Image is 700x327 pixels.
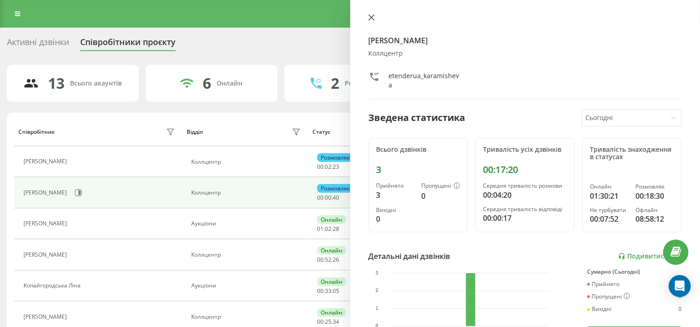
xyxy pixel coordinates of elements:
[333,194,339,201] span: 40
[369,111,465,125] div: Зведена статистика
[376,183,414,189] div: Прийнято
[587,306,612,312] div: Вихідні
[421,183,460,190] div: Пропущені
[325,287,331,295] span: 33
[590,146,674,161] div: Тривалість знаходження в статусах
[483,206,567,212] div: Середня тривалість відповіді
[325,163,331,171] span: 02
[590,184,628,190] div: Онлайн
[191,314,303,320] div: Коллцентр
[333,225,339,233] span: 28
[203,75,211,92] div: 6
[325,256,331,264] span: 52
[24,158,69,165] div: [PERSON_NAME]
[333,163,339,171] span: 23
[618,252,682,260] a: Подивитись звіт
[7,37,69,52] div: Активні дзвінки
[187,129,203,135] div: Відділ
[317,319,339,325] div: : :
[587,293,630,300] div: Пропущені
[317,246,346,255] div: Онлайн
[333,318,339,326] span: 34
[317,277,346,286] div: Онлайн
[483,183,567,189] div: Середня тривалість розмови
[376,146,460,154] div: Всього дзвінків
[325,318,331,326] span: 25
[317,288,339,294] div: : :
[317,195,339,201] div: : :
[483,212,567,224] div: 00:00:17
[678,306,682,312] div: 0
[590,190,628,201] div: 01:30:21
[317,215,346,224] div: Онлайн
[24,252,69,258] div: [PERSON_NAME]
[587,281,619,287] div: Прийнято
[483,189,567,201] div: 00:04:20
[325,194,331,201] span: 00
[369,50,682,57] div: Коллцентр
[312,129,330,135] div: Статус
[80,37,176,52] div: Співробітники проєкту
[18,129,55,135] div: Співробітник
[376,270,378,275] text: 3
[191,220,303,227] div: Аукціони
[389,71,461,90] div: etenderua_karamisheva
[317,194,324,201] span: 00
[317,256,324,264] span: 00
[483,146,567,154] div: Тривалість усіх дзвінків
[191,159,303,165] div: Коллцентр
[483,164,567,175] div: 00:17:20
[369,251,451,262] div: Детальні дані дзвінків
[191,189,303,196] div: Коллцентр
[317,226,339,232] div: : :
[635,190,674,201] div: 00:18:30
[317,257,339,263] div: : :
[317,287,324,295] span: 00
[325,225,331,233] span: 02
[317,184,353,193] div: Розмовляє
[317,318,324,326] span: 00
[70,80,122,87] div: Всього акаунтів
[421,190,460,201] div: 0
[345,80,389,87] div: Розмовляють
[217,80,242,87] div: Онлайн
[376,213,414,224] div: 0
[376,306,378,311] text: 1
[376,189,414,201] div: 3
[635,184,674,190] div: Розмовляє
[317,225,324,233] span: 01
[590,213,628,224] div: 00:07:52
[376,164,460,175] div: 3
[635,213,674,224] div: 08:58:12
[191,252,303,258] div: Коллцентр
[24,314,69,320] div: [PERSON_NAME]
[587,269,682,275] div: Сумарно (Сьогодні)
[317,163,324,171] span: 00
[369,35,682,46] h4: [PERSON_NAME]
[376,207,414,213] div: Вихідні
[48,75,65,92] div: 13
[317,308,346,317] div: Онлайн
[669,275,691,297] div: Open Intercom Messenger
[331,75,339,92] div: 2
[333,287,339,295] span: 05
[191,282,303,289] div: Аукціони
[317,153,353,162] div: Розмовляє
[333,256,339,264] span: 26
[635,207,674,213] div: Офлайн
[24,189,69,196] div: [PERSON_NAME]
[317,164,339,170] div: : :
[24,220,69,227] div: [PERSON_NAME]
[590,207,628,213] div: Не турбувати
[24,282,83,289] div: Копайгородська Ліна
[376,288,378,293] text: 2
